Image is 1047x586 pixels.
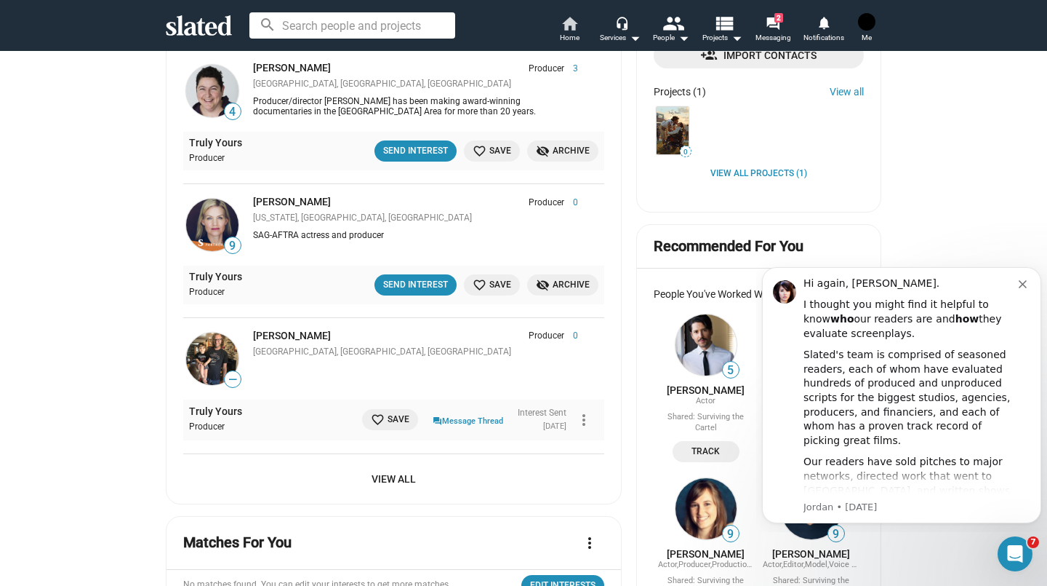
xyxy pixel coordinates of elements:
a: Import Contacts [654,42,864,68]
button: Track [673,441,739,462]
span: Actor, [763,560,783,569]
a: Kelly Schwartz [183,196,241,254]
span: Save [473,143,511,159]
span: Producer, [678,560,712,569]
span: Track [681,444,731,459]
span: Save [371,412,409,427]
a: Josh Adams [183,330,241,388]
span: Producer [529,197,564,209]
mat-icon: headset_mic [615,16,628,29]
mat-icon: visibility_off [536,144,550,158]
img: Kelly Schwartz [186,199,238,251]
mat-icon: more_vert [581,534,598,552]
a: View all [830,86,864,98]
iframe: Intercom notifications message [756,254,1047,532]
button: Services [595,15,646,47]
a: View all Projects (1) [710,168,807,180]
div: People [653,29,689,47]
div: Interest Sent [518,408,566,419]
a: Nancy Kates [183,62,241,120]
mat-icon: favorite_border [371,413,385,427]
button: Save [464,274,520,296]
span: Me [862,29,872,47]
mat-icon: home [561,15,578,32]
span: Archive [536,143,590,159]
div: Services [600,29,641,47]
div: Producer [189,421,349,433]
span: 0 [681,148,691,157]
span: 2 [774,13,783,23]
a: 2Messaging [747,15,798,47]
span: Projects [702,29,742,47]
mat-icon: arrow_drop_down [728,29,745,47]
button: Archive [527,274,598,296]
div: [GEOGRAPHIC_DATA], [GEOGRAPHIC_DATA], [GEOGRAPHIC_DATA] [253,79,578,90]
button: People [646,15,697,47]
a: [PERSON_NAME] [667,548,745,560]
span: 5 [723,363,739,378]
a: Truly Yours [654,104,691,157]
a: [PERSON_NAME] [772,548,850,560]
a: Truly Yours [189,136,242,150]
mat-icon: favorite_border [473,278,486,292]
span: Voice Actor, [829,560,872,569]
button: Save [464,140,520,162]
mat-icon: arrow_drop_down [626,29,643,47]
span: Import Contacts [665,42,852,68]
mat-icon: forum [766,16,779,30]
a: Truly Yours [189,270,242,284]
a: [PERSON_NAME] [253,330,331,341]
img: Jessica Frew [858,13,875,31]
span: View All [195,466,593,492]
div: SAG-AFTRA actress and producer [253,230,578,242]
button: Archive [527,140,598,162]
img: Jessica Willis [675,478,737,539]
div: Projects (1) [654,86,706,98]
span: Producer [529,63,564,75]
mat-icon: notifications [817,15,830,29]
iframe: Intercom live chat [998,536,1032,571]
span: Home [560,29,579,47]
button: Projects [697,15,747,47]
button: Save [362,409,418,430]
a: [PERSON_NAME] [253,196,331,207]
button: Send Interest [374,274,457,296]
mat-icon: question_answer [433,415,442,427]
span: 9 [723,527,739,542]
div: Send Interest [383,143,448,159]
div: Our readers have sold pitches to major networks, directed work that went to [GEOGRAPHIC_DATA], an... [47,201,262,287]
mat-icon: favorite_border [473,144,486,158]
span: 9 [225,239,241,253]
button: Jessica FrewMe [849,10,884,48]
span: Producer [529,330,564,342]
div: Producer/director [PERSON_NAME] has been making award-winning documentaries in the [GEOGRAPHIC_DA... [253,96,578,116]
button: Send Interest [374,140,457,162]
span: Model, [805,560,829,569]
mat-icon: people [662,12,683,33]
mat-card-title: Recommended For You [654,237,803,256]
button: Dismiss notification [262,23,274,34]
span: 4 [225,105,241,119]
a: Notifications [798,15,849,47]
a: Message Thread [433,413,503,427]
time: [DATE] [543,421,566,431]
span: Actor [696,396,715,405]
div: [GEOGRAPHIC_DATA], [GEOGRAPHIC_DATA], [GEOGRAPHIC_DATA] [253,347,578,358]
span: Notifications [803,29,844,47]
img: Josh Adams [186,333,238,385]
div: Send Interest [383,277,448,293]
div: Producer [189,287,302,298]
span: Archive [536,277,590,293]
span: Editor, [783,560,805,569]
div: Shared: Surviving the Cartel [658,412,755,433]
div: People You've Worked With [654,288,864,300]
input: Search people and projects [249,12,455,39]
mat-card-title: Matches For You [183,533,292,553]
div: Producer [189,153,302,165]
